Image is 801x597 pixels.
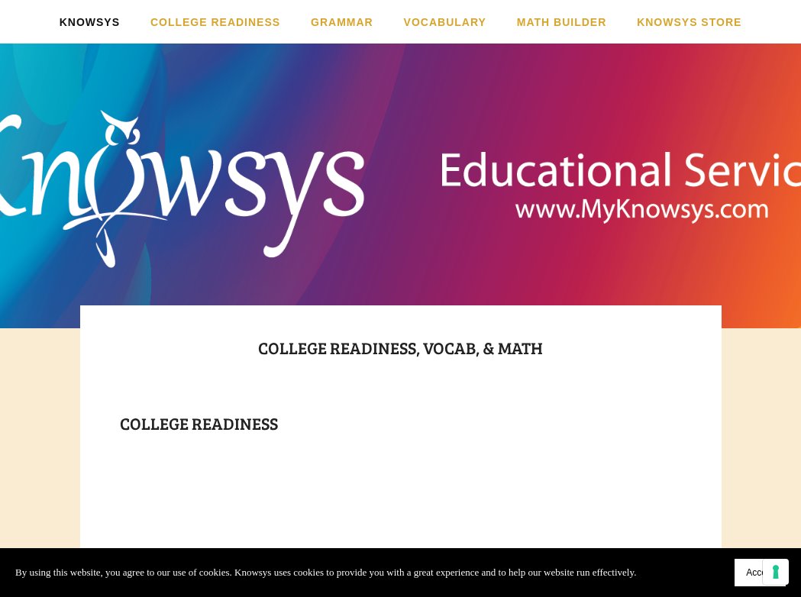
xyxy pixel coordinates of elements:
button: Accept [735,559,786,586]
span: Accept [746,567,774,578]
button: Your consent preferences for tracking technologies [763,559,789,585]
h1: College Readiness [120,409,682,437]
p: By using this website, you agree to our use of cookies. Knowsys uses cookies to provide you with ... [15,564,636,581]
h1: College readiness, Vocab, & Math [120,334,682,389]
a: Knowsys Educational Services [189,66,612,273]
